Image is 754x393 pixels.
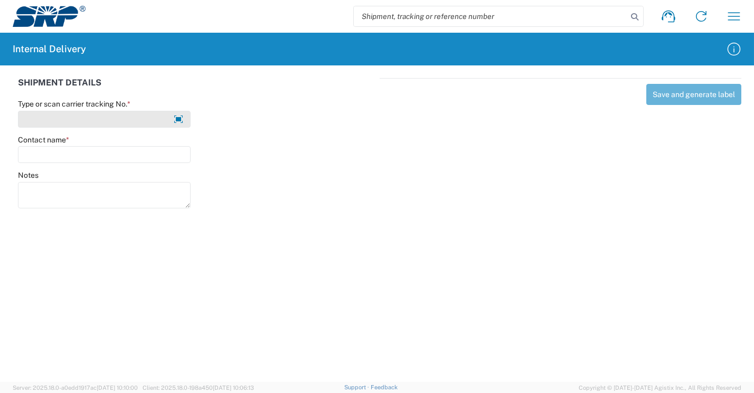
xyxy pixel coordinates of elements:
[97,385,138,391] span: [DATE] 10:10:00
[579,383,741,392] span: Copyright © [DATE]-[DATE] Agistix Inc., All Rights Reserved
[18,78,374,99] div: SHIPMENT DETAILS
[18,99,130,109] label: Type or scan carrier tracking No.
[13,43,86,55] h2: Internal Delivery
[18,135,69,145] label: Contact name
[13,385,138,391] span: Server: 2025.18.0-a0edd1917ac
[213,385,254,391] span: [DATE] 10:06:13
[13,6,86,27] img: srp
[354,6,627,26] input: Shipment, tracking or reference number
[143,385,254,391] span: Client: 2025.18.0-198a450
[18,170,39,180] label: Notes
[371,384,398,390] a: Feedback
[344,384,371,390] a: Support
